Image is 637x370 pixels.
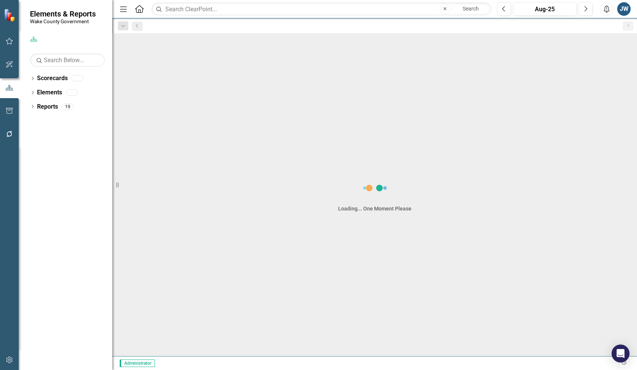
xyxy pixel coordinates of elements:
button: Search [452,4,490,14]
img: ClearPoint Strategy [4,9,17,22]
div: 19 [62,103,74,110]
input: Search Below... [30,54,105,67]
small: Wake County Government [30,18,96,24]
span: Administrator [120,360,155,367]
button: Aug-25 [513,2,577,16]
span: Elements & Reports [30,9,96,18]
button: JW [617,2,631,16]
div: Loading... One Moment Please [338,205,411,212]
a: Reports [37,103,58,111]
div: Open Intercom Messenger [612,345,630,363]
a: Elements [37,88,62,97]
a: Scorecards [37,74,68,83]
input: Search ClearPoint... [151,3,491,16]
div: Aug-25 [516,5,574,14]
span: Search [463,6,479,12]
